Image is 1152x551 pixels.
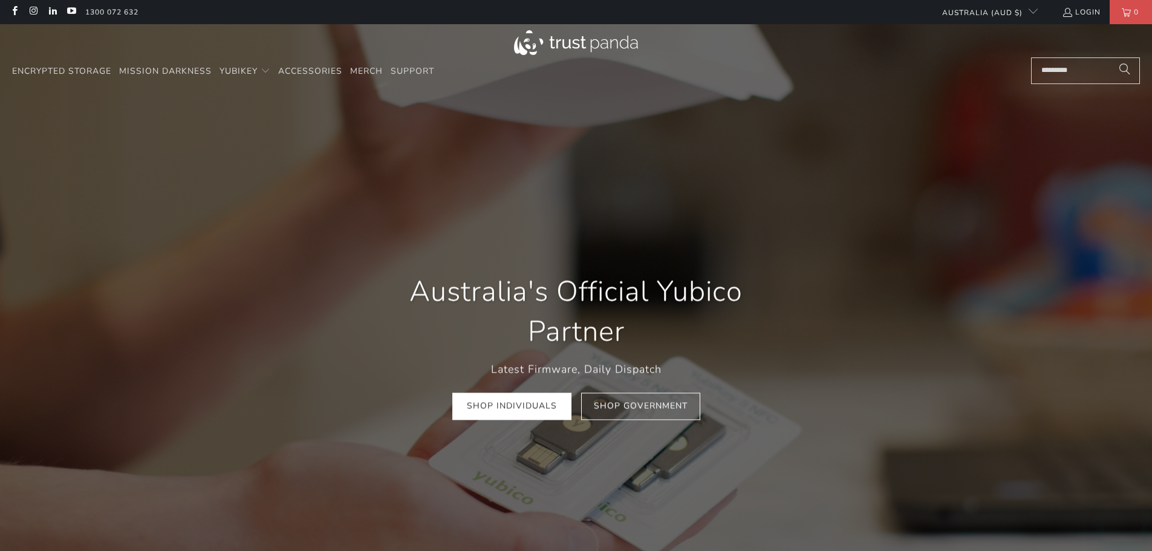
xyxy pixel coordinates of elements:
a: Accessories [278,57,342,86]
button: Search [1110,57,1140,84]
a: Shop Government [581,393,700,420]
a: Merch [350,57,383,86]
a: Mission Darkness [119,57,212,86]
a: Shop Individuals [452,393,571,420]
iframe: Button to launch messaging window [1104,503,1142,541]
span: Encrypted Storage [12,65,111,77]
p: Latest Firmware, Daily Dispatch [377,360,776,378]
input: Search... [1031,57,1140,84]
a: Encrypted Storage [12,57,111,86]
a: Trust Panda Australia on LinkedIn [47,7,57,17]
a: Trust Panda Australia on Instagram [28,7,38,17]
span: Support [391,65,434,77]
a: Trust Panda Australia on Facebook [9,7,19,17]
a: Login [1062,5,1101,19]
span: Accessories [278,65,342,77]
h1: Australia's Official Yubico Partner [377,272,776,351]
summary: YubiKey [220,57,270,86]
nav: Translation missing: en.navigation.header.main_nav [12,57,434,86]
span: YubiKey [220,65,258,77]
span: Merch [350,65,383,77]
a: 1300 072 632 [85,5,138,19]
img: Trust Panda Australia [514,30,638,55]
a: Trust Panda Australia on YouTube [66,7,76,17]
span: Mission Darkness [119,65,212,77]
a: Support [391,57,434,86]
